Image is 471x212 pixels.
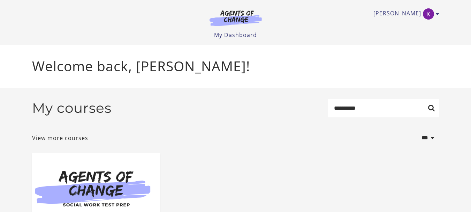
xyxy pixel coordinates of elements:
img: Agents of Change Logo [202,10,269,26]
p: Welcome back, [PERSON_NAME]! [32,56,439,76]
a: View more courses [32,134,88,142]
a: My Dashboard [214,31,257,39]
a: Toggle menu [373,8,436,20]
h2: My courses [32,100,112,116]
